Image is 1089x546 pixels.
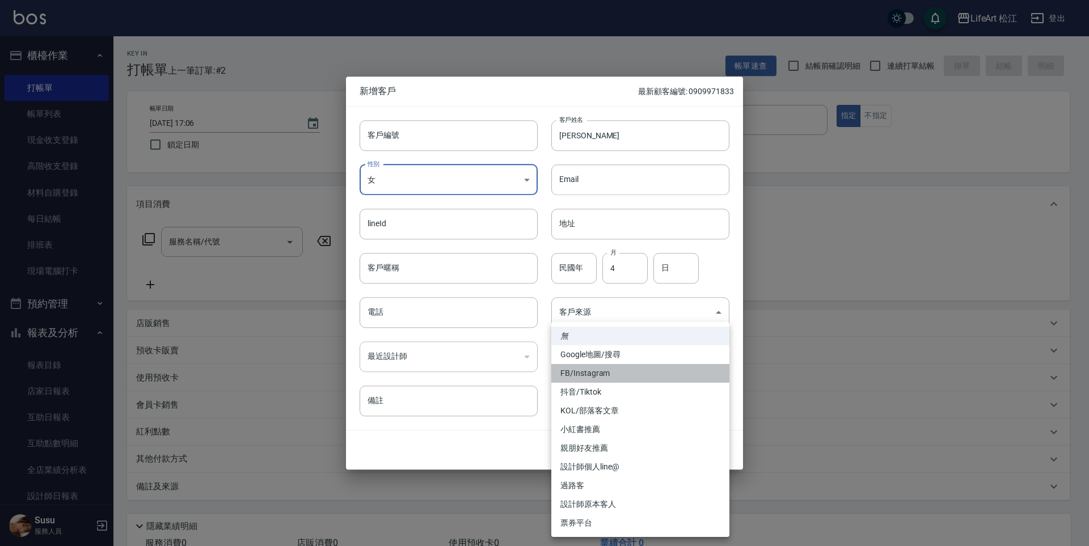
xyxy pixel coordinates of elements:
li: KOL/部落客文章 [551,401,729,420]
li: FB/Instagram [551,364,729,383]
em: 無 [560,330,568,342]
li: Google地圖/搜尋 [551,345,729,364]
li: 設計師原本客人 [551,495,729,514]
li: 小紅書推薦 [551,420,729,439]
li: 抖音/Tiktok [551,383,729,401]
li: 過路客 [551,476,729,495]
li: 票券平台 [551,514,729,532]
li: 設計師個人line@ [551,458,729,476]
li: 親朋好友推薦 [551,439,729,458]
